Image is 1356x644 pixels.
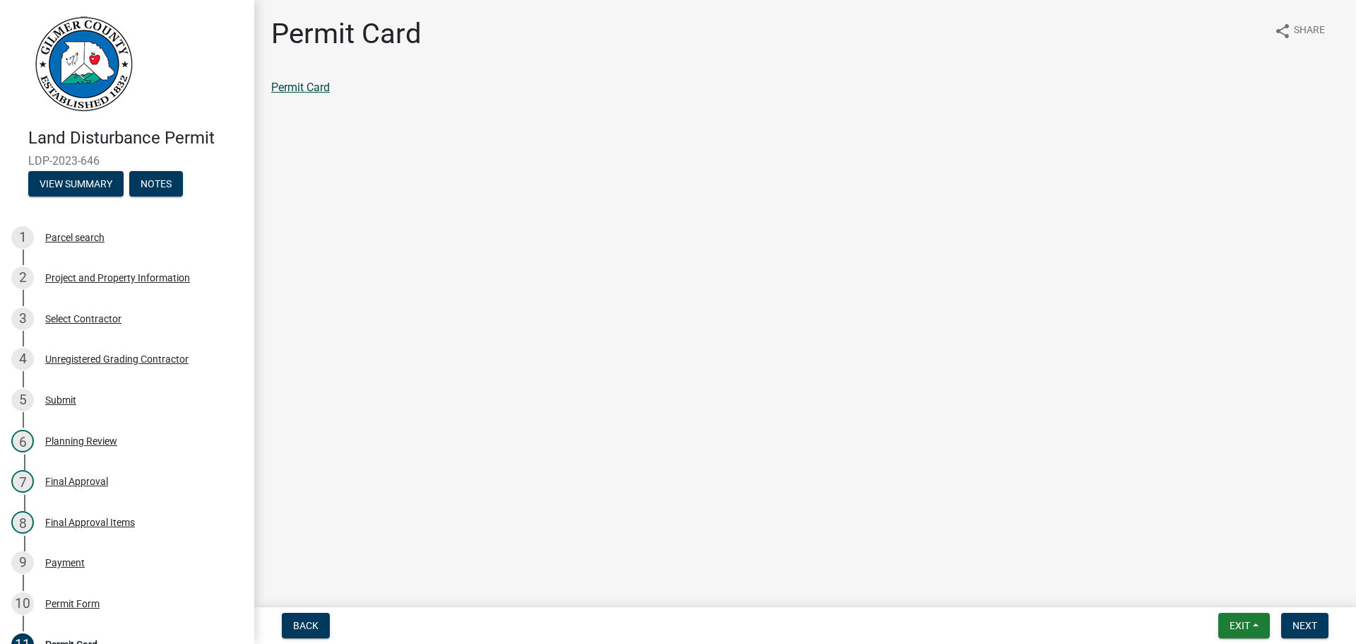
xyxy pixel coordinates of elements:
[1263,17,1336,45] button: shareShare
[129,171,183,197] button: Notes
[28,154,226,168] span: LDP-2023-646
[45,599,100,609] div: Permit Form
[282,613,330,638] button: Back
[45,558,85,568] div: Payment
[1274,23,1291,40] i: share
[11,389,34,411] div: 5
[1218,613,1270,638] button: Exit
[293,620,319,631] span: Back
[28,179,124,190] wm-modal-confirm: Summary
[1294,23,1325,40] span: Share
[28,128,243,148] h4: Land Disturbance Permit
[45,233,105,242] div: Parcel search
[271,17,422,51] h1: Permit Card
[28,15,134,113] img: Gilmer County, Georgia
[45,395,76,405] div: Submit
[11,511,34,534] div: 8
[11,430,34,452] div: 6
[11,308,34,330] div: 3
[1292,620,1317,631] span: Next
[11,551,34,574] div: 9
[45,517,135,527] div: Final Approval Items
[11,592,34,615] div: 10
[11,348,34,370] div: 4
[1230,620,1250,631] span: Exit
[11,226,34,249] div: 1
[45,436,117,446] div: Planning Review
[45,273,190,283] div: Project and Property Information
[28,171,124,197] button: View Summary
[271,81,330,94] a: Permit Card
[129,179,183,190] wm-modal-confirm: Notes
[45,354,189,364] div: Unregistered Grading Contractor
[45,314,121,324] div: Select Contractor
[1281,613,1328,638] button: Next
[11,267,34,289] div: 2
[45,476,108,486] div: Final Approval
[11,470,34,493] div: 7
